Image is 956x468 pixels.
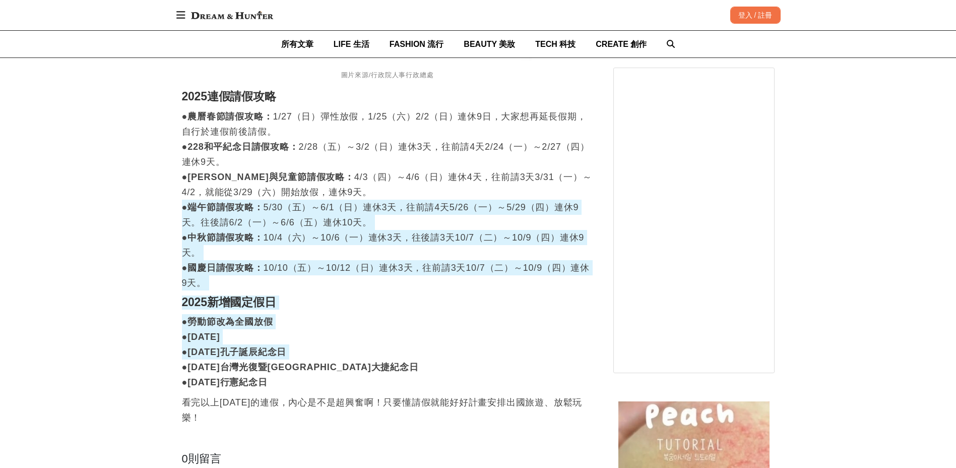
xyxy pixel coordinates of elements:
[281,31,313,57] a: 所有文章
[182,296,593,310] h2: 2025新增國定假日
[182,172,354,182] strong: ●[PERSON_NAME]與兒童節請假攻略：
[464,40,515,48] span: BEAUTY 美妝
[182,202,264,212] strong: ●端午節請假攻略：
[730,7,781,24] div: 登入 / 註冊
[182,377,268,387] strong: ●[DATE]行憲紀念日
[334,31,369,57] a: LIFE 生活
[182,263,264,273] strong: ●國慶日請假攻略：
[186,6,278,24] img: Dream & Hunter
[182,362,419,372] strong: ●[DATE]台灣光復暨[GEOGRAPHIC_DATA]大捷紀念日
[182,332,220,342] strong: ●[DATE]
[182,109,593,290] p: 1/27（日）彈性放假，1/25（六）2/2（日）連休9日，大家想再延長假期，自行於連假前後請假。 2/28（五）～3/2（日）連休3天，往前請4天2/24（一）～2/27（四）連休9天。 4/...
[182,317,273,327] strong: ●勞動節改為全國放假
[182,111,273,122] strong: ●農曆春節請假攻略：
[182,395,593,425] p: 看完以上[DATE]的連假，內心是不是超興奮啊！只要懂請假就能好好計畫安排出國旅遊、放鬆玩樂！
[596,40,647,48] span: CREATE 創作
[182,142,299,152] strong: ●228和平紀念日請假攻略：
[182,232,264,243] strong: ●中秋節請假攻略：
[281,40,313,48] span: 所有文章
[341,71,434,79] span: 圖片來源/行政院人事行政總處
[334,40,369,48] span: LIFE 生活
[182,347,287,357] strong: ●[DATE]孔子誕辰紀念日
[390,31,444,57] a: FASHION 流行
[535,31,576,57] a: TECH 科技
[182,90,276,103] strong: 2025連假請假攻略
[182,450,593,467] div: 0 則留言
[596,31,647,57] a: CREATE 創作
[464,31,515,57] a: BEAUTY 美妝
[535,40,576,48] span: TECH 科技
[390,40,444,48] span: FASHION 流行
